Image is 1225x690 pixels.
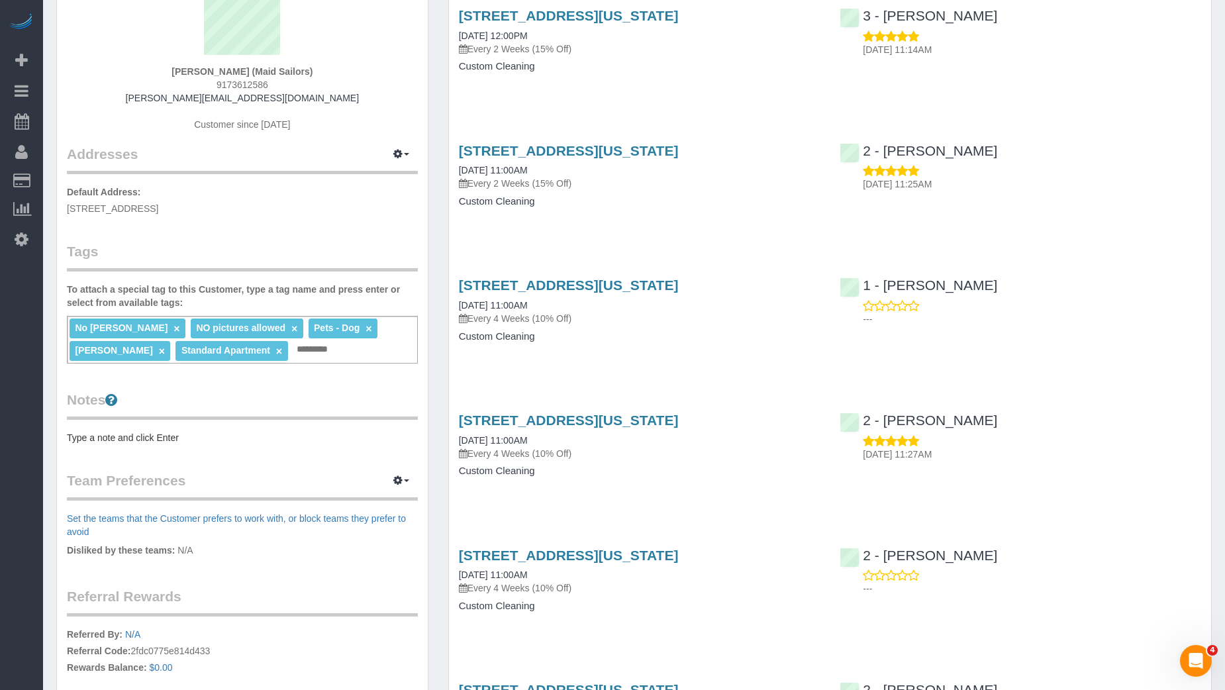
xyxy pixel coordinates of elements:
a: 1 - [PERSON_NAME] [840,277,997,293]
h4: Custom Cleaning [459,601,820,612]
label: Rewards Balance: [67,661,147,674]
a: Set the teams that the Customer prefers to work with, or block teams they prefer to avoid [67,513,406,537]
a: × [159,346,165,357]
a: [DATE] 11:00AM [459,165,528,175]
span: 4 [1207,645,1218,656]
a: N/A [125,629,140,640]
a: 3 - [PERSON_NAME] [840,8,997,23]
a: [PERSON_NAME][EMAIL_ADDRESS][DOMAIN_NAME] [126,93,359,103]
span: [PERSON_NAME] [75,345,152,356]
a: [DATE] 11:00AM [459,569,528,580]
label: Referral Code: [67,644,130,658]
a: [DATE] 11:00AM [459,435,528,446]
span: [STREET_ADDRESS] [67,203,158,214]
legend: Team Preferences [67,471,418,501]
a: 2 - [PERSON_NAME] [840,413,997,428]
legend: Tags [67,242,418,271]
h4: Custom Cleaning [459,196,820,207]
a: × [173,323,179,334]
h4: Custom Cleaning [459,61,820,72]
a: [DATE] 11:00AM [459,300,528,311]
p: Every 2 Weeks (15% Off) [459,42,820,56]
a: × [366,323,371,334]
p: Every 4 Weeks (10% Off) [459,581,820,595]
a: [DATE] 12:00PM [459,30,528,41]
p: 2fdc0775e814d433 [67,628,418,677]
span: Standard Apartment [181,345,270,356]
span: 9173612586 [217,79,268,90]
p: --- [863,313,1201,326]
a: 2 - [PERSON_NAME] [840,548,997,563]
label: Referred By: [67,628,122,641]
a: [STREET_ADDRESS][US_STATE] [459,277,679,293]
p: [DATE] 11:27AM [863,448,1201,461]
label: To attach a special tag to this Customer, type a tag name and press enter or select from availabl... [67,283,418,309]
p: Every 2 Weeks (15% Off) [459,177,820,190]
span: Pets - Dog [314,322,360,333]
legend: Notes [67,390,418,420]
a: × [276,346,282,357]
a: × [291,323,297,334]
legend: Referral Rewards [67,587,418,616]
p: --- [863,582,1201,595]
a: 2 - [PERSON_NAME] [840,143,997,158]
a: $0.00 [150,662,173,673]
a: [STREET_ADDRESS][US_STATE] [459,8,679,23]
h4: Custom Cleaning [459,331,820,342]
p: Every 4 Weeks (10% Off) [459,447,820,460]
span: No [PERSON_NAME] [75,322,168,333]
p: Every 4 Weeks (10% Off) [459,312,820,325]
a: [STREET_ADDRESS][US_STATE] [459,143,679,158]
pre: Type a note and click Enter [67,431,418,444]
p: [DATE] 11:25AM [863,177,1201,191]
strong: [PERSON_NAME] (Maid Sailors) [171,66,313,77]
p: [DATE] 11:14AM [863,43,1201,56]
h4: Custom Cleaning [459,466,820,477]
iframe: Intercom live chat [1180,645,1212,677]
label: Disliked by these teams: [67,544,175,557]
span: N/A [177,545,193,556]
span: Customer since [DATE] [194,119,290,130]
span: NO pictures allowed [196,322,285,333]
a: [STREET_ADDRESS][US_STATE] [459,413,679,428]
img: Automaid Logo [8,13,34,32]
a: [STREET_ADDRESS][US_STATE] [459,548,679,563]
label: Default Address: [67,185,141,199]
